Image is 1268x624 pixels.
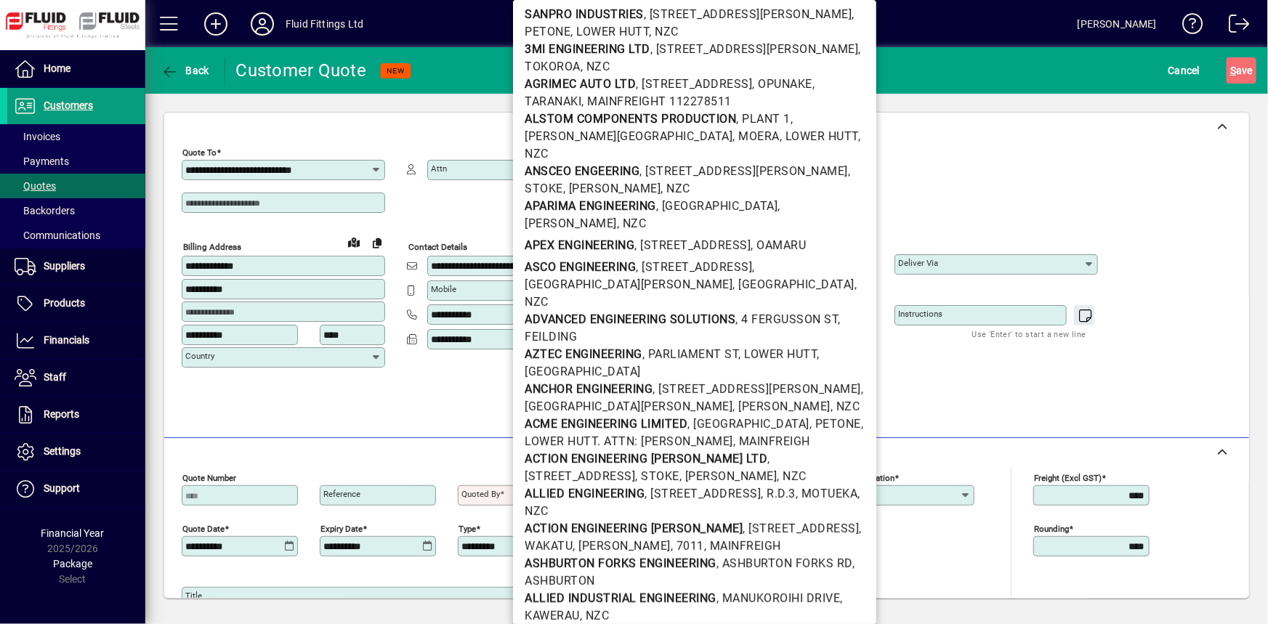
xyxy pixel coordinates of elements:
[525,452,770,483] span: , [STREET_ADDRESS]
[525,417,863,448] span: , LOWER HUTT. ATTN: [PERSON_NAME]
[525,556,855,588] span: , ASHBURTON
[525,522,862,553] span: , WAKATU
[525,199,780,230] span: , [PERSON_NAME]
[525,238,634,252] b: APEX ENGINEERING
[635,469,679,483] span: , STOKE
[525,199,656,213] b: APARIMA ENGINEERING
[642,347,738,361] span: , PARLIAMENT ST
[743,522,859,535] span: , [STREET_ADDRESS]
[655,199,778,213] span: , [GEOGRAPHIC_DATA]
[525,591,843,623] span: , KAWERAU
[732,400,831,413] span: , [PERSON_NAME]
[525,7,644,21] b: SANPRO INDUSTRIES
[525,112,736,126] b: ALSTOM COMPONENTS PRODUCTION
[716,591,840,605] span: , MANUKOROIHI DRIVE
[679,469,777,483] span: , [PERSON_NAME]
[777,469,807,483] span: , NZC
[525,487,860,518] span: , NZC
[525,260,755,291] span: , [GEOGRAPHIC_DATA][PERSON_NAME]
[525,260,636,274] b: ASCO ENGINEERING
[525,382,653,396] b: ANCHOR ENGINEERING
[636,77,752,91] span: , [STREET_ADDRESS]
[761,487,796,501] span: , R.D.3
[525,417,687,431] b: ACME ENGINEERING LIMITED
[525,164,639,178] b: ANSCEO ENGEERING
[830,400,860,413] span: , NZC
[573,539,704,553] span: , [PERSON_NAME], 7011
[562,182,661,195] span: , [PERSON_NAME]
[525,42,861,73] span: , TOKOROA
[525,382,863,413] span: , [GEOGRAPHIC_DATA][PERSON_NAME]
[736,112,791,126] span: , PLANT 1
[645,487,761,501] span: , [STREET_ADDRESS]
[639,164,848,178] span: , [STREET_ADDRESS][PERSON_NAME]
[525,77,815,108] span: , OPUNAKE, TARANAKI
[525,277,857,309] span: , NZC
[580,60,610,73] span: , NZC
[525,312,841,344] span: , FEILDING
[525,591,716,605] b: ALLIED INDUSTRIAL ENGINEERING
[525,129,860,161] span: , NZC
[579,609,609,623] span: , NZC
[649,25,679,39] span: , NZC
[716,556,852,570] span: , ASHBURTON FORKS RD
[703,539,780,553] span: , MAINFREIGH
[636,260,752,274] span: , [STREET_ADDRESS]
[732,434,809,448] span: , MAINFREIGH
[795,487,857,501] span: , MOTUEKA
[634,238,751,252] span: , [STREET_ADDRESS]
[687,417,809,431] span: , [GEOGRAPHIC_DATA]
[525,487,645,501] b: ALLIED ENGINEERING
[581,94,732,108] span: , MAINFREIGHT 112278511
[525,42,650,56] b: 3MI ENGINEERING LTD
[525,347,642,361] b: AZTEC ENGINEERING
[525,522,743,535] b: ACTION ENGINEERING [PERSON_NAME]
[525,112,793,143] span: , [PERSON_NAME][GEOGRAPHIC_DATA]
[616,216,646,230] span: , NZC
[809,417,860,431] span: , PETONE
[738,347,817,361] span: , LOWER HUTT
[525,164,850,195] span: , STOKE
[751,238,806,252] span: , OAMARU
[525,556,716,570] b: ASHBURTON FORKS ENGINEERING
[525,347,820,378] span: , [GEOGRAPHIC_DATA]
[732,129,858,143] span: , MOERA, LOWER HUTT
[643,7,852,21] span: , [STREET_ADDRESS][PERSON_NAME]
[570,25,649,39] span: , LOWER HUTT
[650,42,858,56] span: , [STREET_ADDRESS][PERSON_NAME]
[661,182,690,195] span: , NZC
[653,382,861,396] span: , [STREET_ADDRESS][PERSON_NAME]
[735,312,838,326] span: , 4 FERGUSSON ST
[525,452,767,466] b: ACTION ENGINEERING [PERSON_NAME] LTD
[525,7,855,39] span: , PETONE
[525,77,636,91] b: AGRIMEC AUTO LTD
[732,277,855,291] span: , [GEOGRAPHIC_DATA]
[525,312,735,326] b: ADVANCED ENGINEERING SOLUTIONS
